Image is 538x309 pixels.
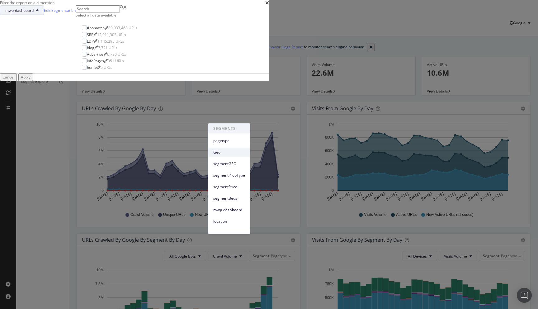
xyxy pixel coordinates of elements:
[213,184,245,189] span: segmentPrice
[87,52,103,57] div: Advertise
[18,74,33,81] button: Apply
[101,65,112,70] div: 5 URLs
[108,58,124,64] div: 351 URLs
[76,12,144,18] div: Select all data available
[213,149,245,155] span: Geo
[208,124,250,134] span: SEGMENTS
[76,5,120,12] input: Search
[2,74,14,80] div: Cancel
[44,7,76,14] a: Edit Segmentation
[21,74,31,80] div: Apply
[213,138,245,143] span: pagetype
[87,58,104,64] div: InfoPages
[517,288,532,303] div: Open Intercom Messenger
[213,195,245,201] span: segmentBeds
[87,32,93,37] div: SRP
[213,161,245,166] span: segmentGEO
[87,45,94,50] div: blog
[5,8,34,13] span: mwp-dashboard
[108,25,137,31] div: 89,933,468 URLs
[213,207,245,212] span: mwp-dashboard
[213,172,245,178] span: segmentPropType
[87,25,105,31] div: #nomatch
[107,52,126,57] div: 6,780 URLs
[87,39,94,44] div: LDP
[213,218,245,224] span: location
[98,45,117,50] div: 7,721 URLs
[97,39,124,44] div: 1,145,295 URLs
[213,230,245,235] span: scriptcalls
[97,32,126,37] div: 12,911,303 URLs
[87,65,97,70] div: home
